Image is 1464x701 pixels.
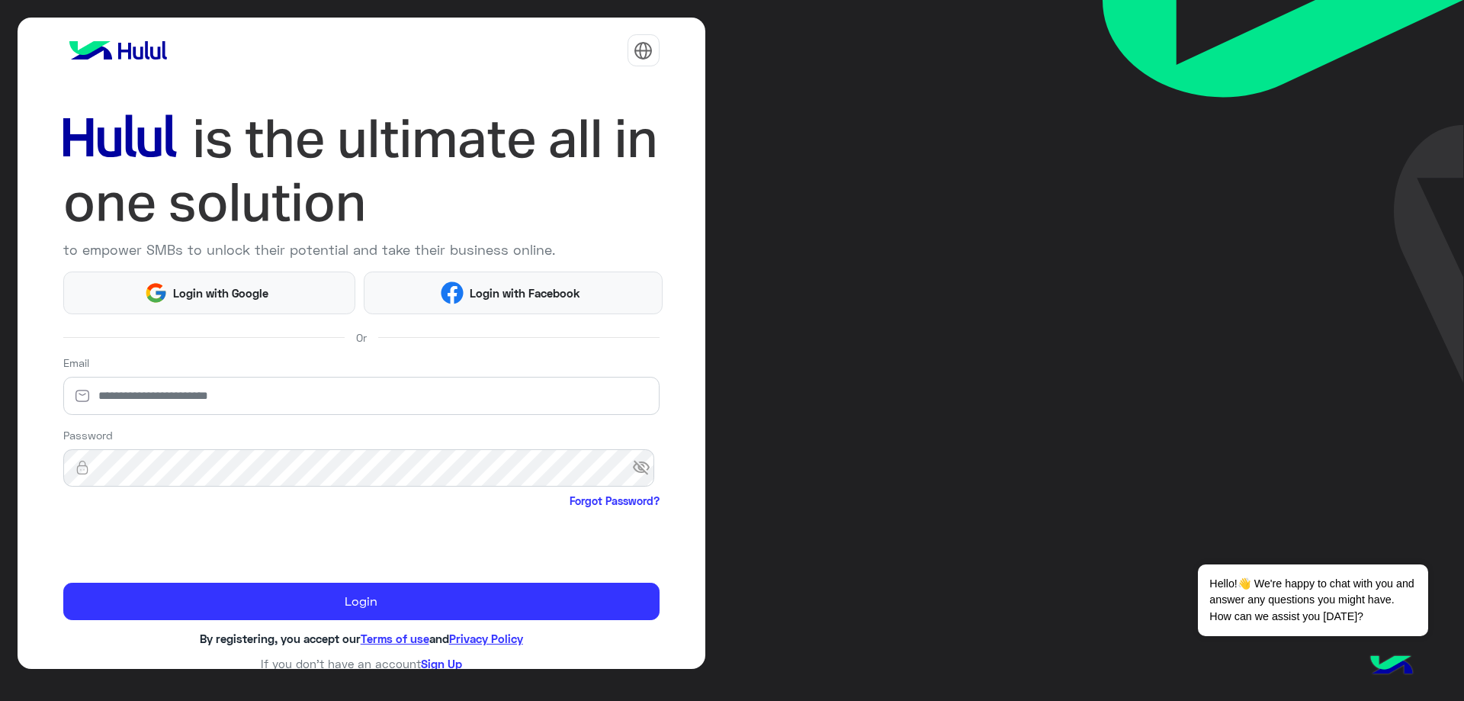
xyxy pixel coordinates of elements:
img: logo [63,35,173,66]
label: Password [63,427,113,443]
span: By registering, you accept our [200,632,361,645]
img: email [63,388,101,404]
span: Hello!👋 We're happy to chat with you and answer any questions you might have. How can we assist y... [1198,564,1427,636]
h6: If you don’t have an account [63,657,660,670]
button: Login with Facebook [364,272,662,314]
span: Login with Facebook [464,285,586,302]
span: visibility_off [632,455,660,482]
img: Google [144,281,167,304]
p: to empower SMBs to unlock their potential and take their business online. [63,240,660,260]
a: Sign Up [421,657,462,670]
a: Terms of use [361,632,429,645]
span: Login with Google [168,285,274,302]
button: Login with Google [63,272,356,314]
span: Or [356,330,367,346]
label: Email [63,355,89,371]
img: hulul-logo.png [1365,640,1418,693]
span: and [429,632,449,645]
a: Forgot Password? [570,493,660,509]
img: tab [634,41,653,60]
button: Login [63,583,660,621]
img: Facebook [441,281,464,304]
img: hululLoginTitle_EN.svg [63,107,660,234]
img: lock [63,460,101,475]
iframe: reCAPTCHA [63,512,295,571]
a: Privacy Policy [449,632,523,645]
